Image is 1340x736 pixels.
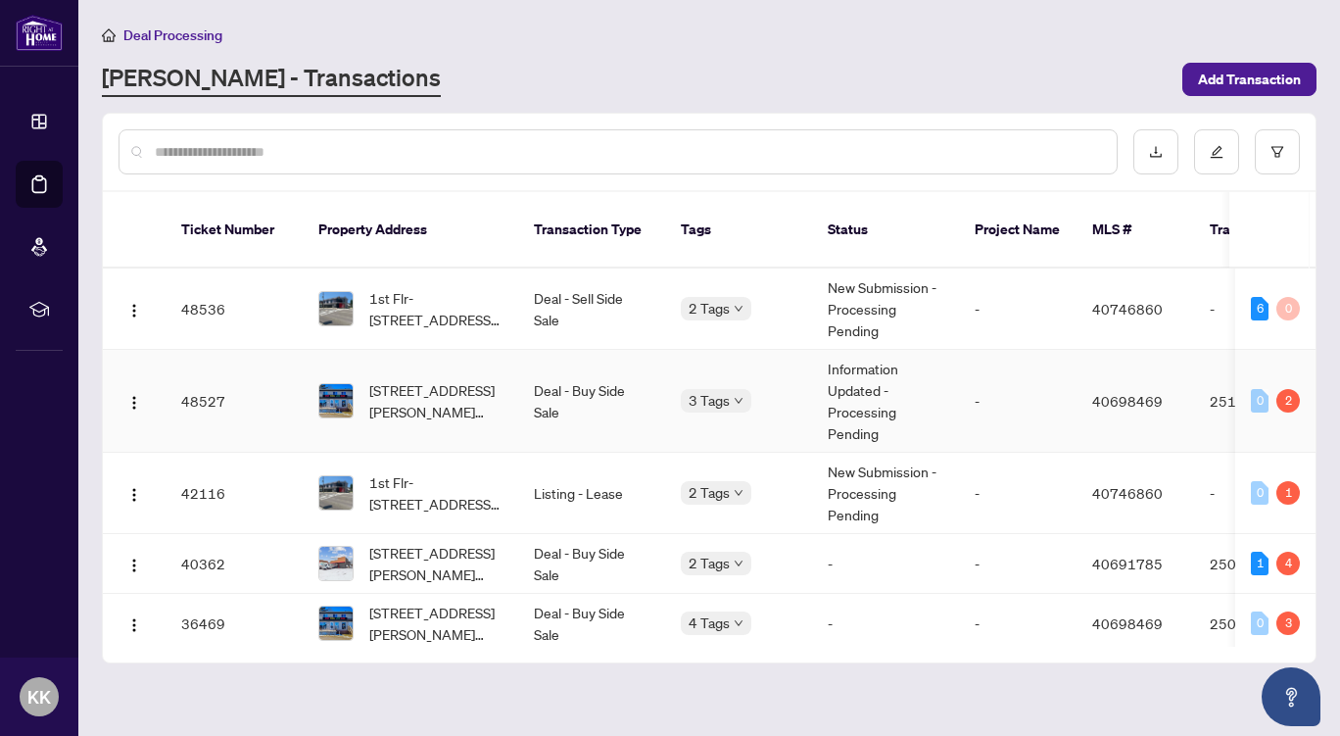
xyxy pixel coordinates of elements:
span: down [734,488,743,498]
span: home [102,28,116,42]
span: KK [27,683,51,711]
span: 2 Tags [689,552,730,574]
span: edit [1210,145,1223,159]
th: MLS # [1077,192,1194,269]
div: 0 [1276,297,1300,320]
td: 42116 [166,453,303,534]
img: logo [16,15,63,51]
span: 40698469 [1092,614,1163,632]
div: 0 [1251,612,1268,635]
span: 2 Tags [689,481,730,504]
span: down [734,396,743,406]
button: edit [1194,129,1239,174]
span: 40698469 [1092,392,1163,410]
th: Trade Number [1194,192,1331,269]
span: down [734,618,743,628]
td: Deal - Buy Side Sale [518,534,665,594]
span: 40746860 [1092,300,1163,318]
span: Deal Processing [123,26,222,44]
td: Deal - Buy Side Sale [518,594,665,654]
span: down [734,559,743,568]
span: 1st Flr-[STREET_ADDRESS][PERSON_NAME][PERSON_NAME] [369,287,502,330]
span: [STREET_ADDRESS][PERSON_NAME][PERSON_NAME] [369,379,502,422]
td: - [1194,453,1331,534]
button: Logo [119,477,150,509]
div: 3 [1276,612,1300,635]
td: 2512908 [1194,350,1331,453]
img: Logo [126,558,142,573]
button: Open asap [1262,667,1320,726]
span: [STREET_ADDRESS][PERSON_NAME][PERSON_NAME] [369,542,502,585]
td: Information Updated - Processing Pending [812,350,959,453]
span: filter [1270,145,1284,159]
span: 1st Flr-[STREET_ADDRESS][PERSON_NAME][PERSON_NAME] [369,471,502,515]
button: Logo [119,548,150,579]
span: 4 Tags [689,612,730,634]
div: 6 [1251,297,1268,320]
td: Deal - Buy Side Sale [518,350,665,453]
td: 48527 [166,350,303,453]
td: - [812,594,959,654]
div: 4 [1276,552,1300,575]
td: Listing - Lease [518,453,665,534]
td: - [1194,269,1331,350]
span: 40691785 [1092,555,1163,572]
button: Logo [119,293,150,324]
div: 1 [1251,552,1268,575]
td: - [812,534,959,594]
div: 0 [1251,389,1268,413]
span: 3 Tags [689,389,730,412]
img: Logo [126,487,142,503]
img: Logo [126,617,142,633]
button: download [1133,129,1178,174]
img: thumbnail-img [319,476,353,510]
span: down [734,304,743,314]
button: Logo [119,608,150,639]
img: thumbnail-img [319,607,353,640]
td: Deal - Sell Side Sale [518,269,665,350]
th: Project Name [959,192,1077,269]
img: thumbnail-img [319,547,353,580]
td: - [959,534,1077,594]
img: Logo [126,303,142,319]
span: Add Transaction [1198,64,1301,95]
th: Status [812,192,959,269]
span: 40746860 [1092,484,1163,502]
img: thumbnail-img [319,292,353,325]
div: 0 [1251,481,1268,505]
td: 40362 [166,534,303,594]
td: New Submission - Processing Pending [812,269,959,350]
th: Property Address [303,192,518,269]
td: New Submission - Processing Pending [812,453,959,534]
span: download [1149,145,1163,159]
td: - [959,269,1077,350]
div: 2 [1276,389,1300,413]
div: 1 [1276,481,1300,505]
td: 2508799 [1194,534,1331,594]
td: - [959,453,1077,534]
span: [STREET_ADDRESS][PERSON_NAME][PERSON_NAME] [369,602,502,645]
button: Add Transaction [1182,63,1316,96]
img: Logo [126,395,142,411]
th: Transaction Type [518,192,665,269]
img: thumbnail-img [319,384,353,417]
td: - [959,350,1077,453]
button: Logo [119,385,150,417]
a: [PERSON_NAME] - Transactions [102,62,441,97]
button: filter [1255,129,1300,174]
th: Ticket Number [166,192,303,269]
span: 2 Tags [689,297,730,319]
td: 48536 [166,269,303,350]
td: - [959,594,1077,654]
td: 2507350 [1194,594,1331,654]
th: Tags [665,192,812,269]
td: 36469 [166,594,303,654]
